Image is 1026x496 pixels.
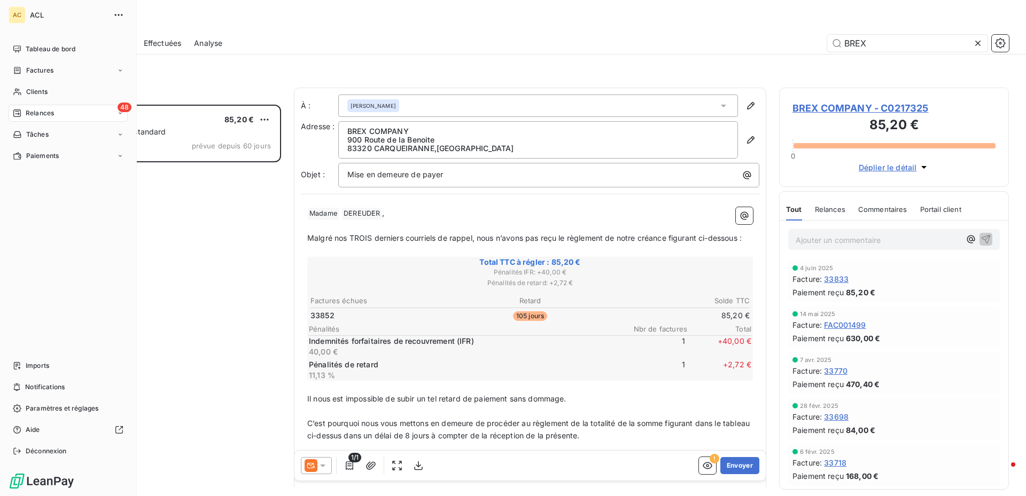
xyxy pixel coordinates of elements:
[307,233,742,242] span: Malgré nos TROIS derniers courriels de rappel, nous n’avons pas reçu le règlement de notre créanc...
[30,11,107,19] span: ACL
[309,325,623,333] span: Pénalités
[824,319,866,330] span: FAC001499
[858,205,907,214] span: Commentaires
[194,38,222,49] span: Analyse
[687,336,751,357] span: + 40,00 €
[26,361,49,371] span: Imports
[192,141,271,150] span: prévue depuis 60 jours
[309,370,619,381] p: 11,13 %
[26,130,49,139] span: Tâches
[827,35,988,52] input: Rechercher
[309,359,619,370] p: Pénalités de retard
[25,382,65,392] span: Notifications
[815,205,845,214] span: Relances
[347,136,729,144] p: 900 Route de la Benoite
[792,287,844,298] span: Paiement reçu
[309,278,751,288] span: Pénalités de retard : + 2,72 €
[720,457,759,474] button: Envoyer
[347,170,444,179] span: Mise en demeure de payer
[604,295,750,306] th: Solde TTC
[308,208,339,220] span: Madame
[309,267,751,277] span: Pénalités IFR : + 40,00 €
[382,208,384,217] span: ,
[309,257,751,267] span: Total TTC à régler : 85,20 €
[224,115,254,124] span: 85,20 €
[310,295,456,306] th: Factures échues
[26,425,40,435] span: Aide
[310,310,335,321] span: 33852
[9,421,128,438] a: Aide
[846,287,875,298] span: 85,20 €
[792,319,822,330] span: Facture :
[791,152,795,160] span: 0
[792,101,996,115] span: BREX COMPANY - C0217325
[846,470,879,482] span: 168,00 €
[792,457,822,468] span: Facture :
[26,44,75,54] span: Tableau de bord
[846,333,880,344] span: 630,00 €
[800,265,834,271] span: 4 juin 2025
[513,311,547,321] span: 105 jours
[26,66,53,75] span: Factures
[792,379,844,390] span: Paiement reçu
[9,6,26,23] div: AC
[824,411,849,422] span: 33698
[604,310,750,321] td: 85,20 €
[792,365,822,376] span: Facture :
[792,115,996,137] h3: 85,20 €
[846,379,880,390] span: 470,40 €
[792,424,844,436] span: Paiement reçu
[307,394,566,403] span: Il nous est impossible de subir un tel retard de paiement sans dommage.
[307,419,752,440] span: C’est pourquoi nous vous mettons en demeure de procéder au règlement de la totalité de la somme f...
[26,151,59,161] span: Paiements
[824,273,849,285] span: 33833
[301,122,335,131] span: Adresse :
[687,325,751,333] span: Total
[824,457,846,468] span: 33718
[800,403,838,409] span: 28 févr. 2025
[990,460,1015,485] iframe: Intercom live chat
[351,102,396,109] span: [PERSON_NAME]
[457,295,603,306] th: Retard
[9,473,75,490] img: Logo LeanPay
[26,404,98,413] span: Paramètres et réglages
[347,144,729,153] p: 83320 CARQUEIRANNE , [GEOGRAPHIC_DATA]
[26,108,54,118] span: Relances
[792,333,844,344] span: Paiement reçu
[856,161,933,174] button: Déplier le détail
[824,365,848,376] span: 33770
[792,411,822,422] span: Facture :
[846,424,875,436] span: 84,00 €
[623,325,687,333] span: Nbr de factures
[792,273,822,285] span: Facture :
[786,205,802,214] span: Tout
[51,105,281,496] div: grid
[26,446,67,456] span: Déconnexion
[348,453,361,462] span: 1/1
[621,336,685,357] span: 1
[301,170,325,179] span: Objet :
[920,205,961,214] span: Portail client
[621,359,685,381] span: 1
[687,359,751,381] span: + 2,72 €
[309,347,619,357] p: 40,00 €
[800,448,835,455] span: 6 févr. 2025
[144,38,182,49] span: Effectuées
[309,336,619,347] p: Indemnités forfaitaires de recouvrement (IFR)
[118,103,131,112] span: 48
[792,470,844,482] span: Paiement reçu
[859,162,917,173] span: Déplier le détail
[800,311,836,317] span: 14 mai 2025
[347,127,729,136] p: BREX COMPANY
[800,357,832,363] span: 7 avr. 2025
[301,100,338,111] label: À :
[26,87,48,97] span: Clients
[342,208,382,220] span: DEREUDER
